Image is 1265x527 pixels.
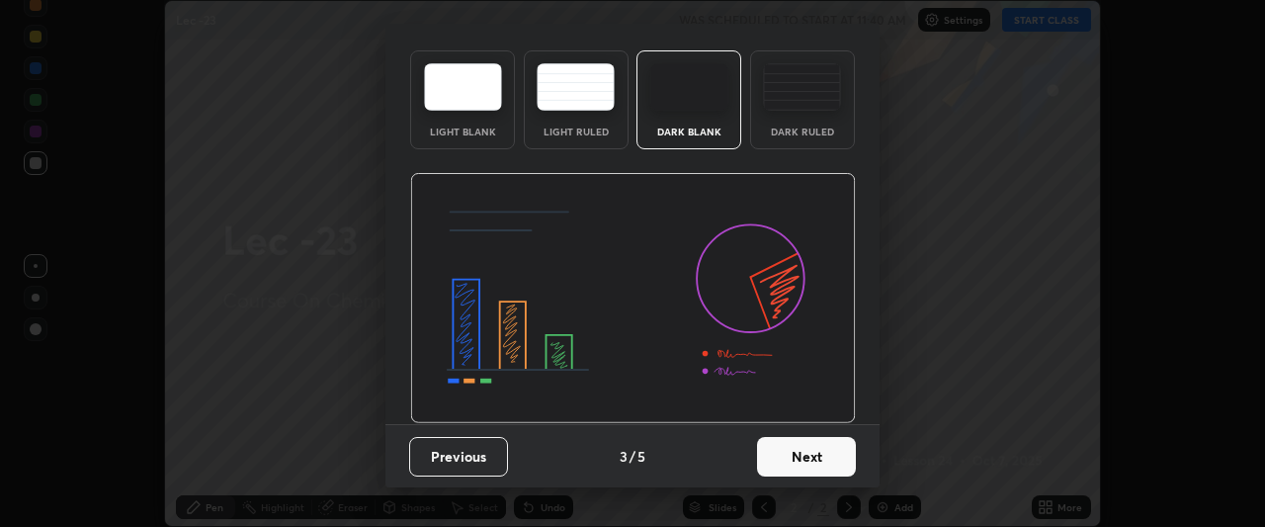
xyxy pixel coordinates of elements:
img: darkRuledTheme.de295e13.svg [763,63,841,111]
img: darkThemeBanner.d06ce4a2.svg [410,173,856,424]
div: Dark Blank [649,127,728,136]
div: Light Blank [423,127,502,136]
img: darkTheme.f0cc69e5.svg [650,63,728,111]
div: Dark Ruled [763,127,842,136]
img: lightRuledTheme.5fabf969.svg [537,63,615,111]
h4: 5 [637,446,645,467]
button: Previous [409,437,508,477]
img: lightTheme.e5ed3b09.svg [424,63,502,111]
h4: / [630,446,635,467]
button: Next [757,437,856,477]
h4: 3 [620,446,628,467]
div: Light Ruled [537,127,616,136]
